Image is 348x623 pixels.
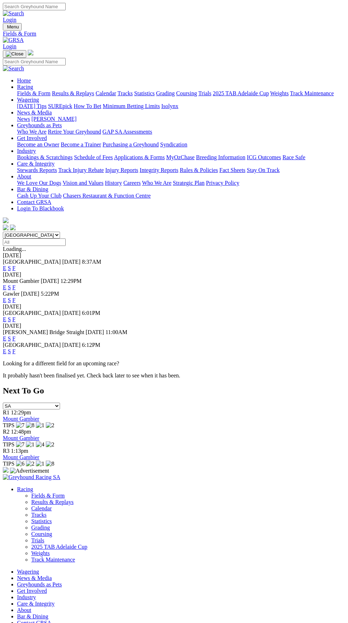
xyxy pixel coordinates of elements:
span: [GEOGRAPHIC_DATA] [3,259,61,265]
span: 8:37AM [82,259,101,265]
a: Fields & Form [3,31,345,37]
img: twitter.svg [10,225,16,230]
a: Login To Blackbook [17,205,64,211]
a: Login [3,43,16,49]
a: Injury Reports [105,167,138,173]
span: [DATE] [86,329,104,335]
p: Looking for a different field for an upcoming race? [3,360,345,367]
img: 8 [26,422,34,429]
div: Greyhounds as Pets [17,129,345,135]
a: Become an Owner [17,141,59,147]
img: 1 [36,461,44,467]
input: Select date [3,238,66,246]
span: [DATE] [62,342,81,348]
div: [DATE] [3,252,345,259]
a: Become a Trainer [61,141,101,147]
a: Bar & Dining [17,186,48,192]
a: Weights [31,550,50,556]
a: Greyhounds as Pets [17,581,62,587]
a: Statistics [31,518,52,524]
img: 2 [46,422,54,429]
span: R2 [3,429,10,435]
img: GRSA [3,37,24,43]
span: [DATE] [21,291,39,297]
div: [DATE] [3,323,345,329]
span: R1 [3,409,10,415]
span: 6:01PM [82,310,100,316]
span: [GEOGRAPHIC_DATA] [3,310,61,316]
a: Integrity Reports [140,167,178,173]
img: Advertisement [10,468,49,474]
button: Toggle navigation [3,50,26,58]
a: Isolynx [161,103,178,109]
span: 12:48pm [11,429,31,435]
a: E [3,265,6,271]
a: Care & Integrity [17,601,55,607]
input: Search [3,3,66,10]
a: Breeding Information [196,154,245,160]
span: 1:13pm [11,448,28,454]
img: 1 [36,422,44,429]
a: News & Media [17,575,52,581]
a: Rules & Policies [180,167,218,173]
a: Mount Gambier [3,454,39,460]
span: 11:00AM [105,329,127,335]
div: News & Media [17,116,345,122]
a: Fields & Form [17,90,50,96]
div: [DATE] [3,272,345,278]
img: logo-grsa-white.png [28,50,33,55]
span: TIPS [3,422,15,428]
a: Industry [17,148,36,154]
a: Wagering [17,97,39,103]
a: Results & Replays [52,90,94,96]
partial: It probably hasn't been finalised yet. Check back later to see when it has been. [3,372,180,378]
a: [PERSON_NAME] [31,116,76,122]
a: F [12,335,16,342]
a: Purchasing a Greyhound [103,141,159,147]
img: 7 [16,422,25,429]
span: [DATE] [62,259,81,265]
a: Syndication [160,141,187,147]
a: 2025 TAB Adelaide Cup [31,544,87,550]
a: Who We Are [142,180,172,186]
div: Care & Integrity [17,167,345,173]
a: F [12,348,16,354]
div: Bar & Dining [17,193,345,199]
img: Close [6,51,23,57]
a: Trials [31,537,44,543]
button: Toggle navigation [3,23,22,31]
img: facebook.svg [3,225,9,230]
a: Mount Gambier [3,416,39,422]
a: Calendar [96,90,116,96]
div: Get Involved [17,141,345,148]
a: Track Maintenance [31,557,75,563]
a: Fact Sheets [219,167,245,173]
a: Applications & Forms [114,154,165,160]
a: How To Bet [74,103,102,109]
img: 2 [26,461,34,467]
a: Tracks [118,90,133,96]
a: S [8,265,11,271]
span: TIPS [3,441,15,447]
span: TIPS [3,461,15,467]
img: 6 [16,461,25,467]
div: Wagering [17,103,345,109]
div: [DATE] [3,304,345,310]
span: [DATE] [62,310,81,316]
a: Stay On Track [247,167,279,173]
span: Loading... [3,246,26,252]
img: 1 [26,441,34,448]
a: History [105,180,122,186]
img: 4 [36,441,44,448]
input: Search [3,58,66,65]
a: F [12,316,16,322]
a: ICG Outcomes [247,154,281,160]
span: R3 [3,448,10,454]
a: E [3,348,6,354]
a: S [8,316,11,322]
a: Retire Your Greyhound [48,129,101,135]
a: F [12,297,16,303]
a: Grading [31,525,50,531]
a: Privacy Policy [206,180,239,186]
